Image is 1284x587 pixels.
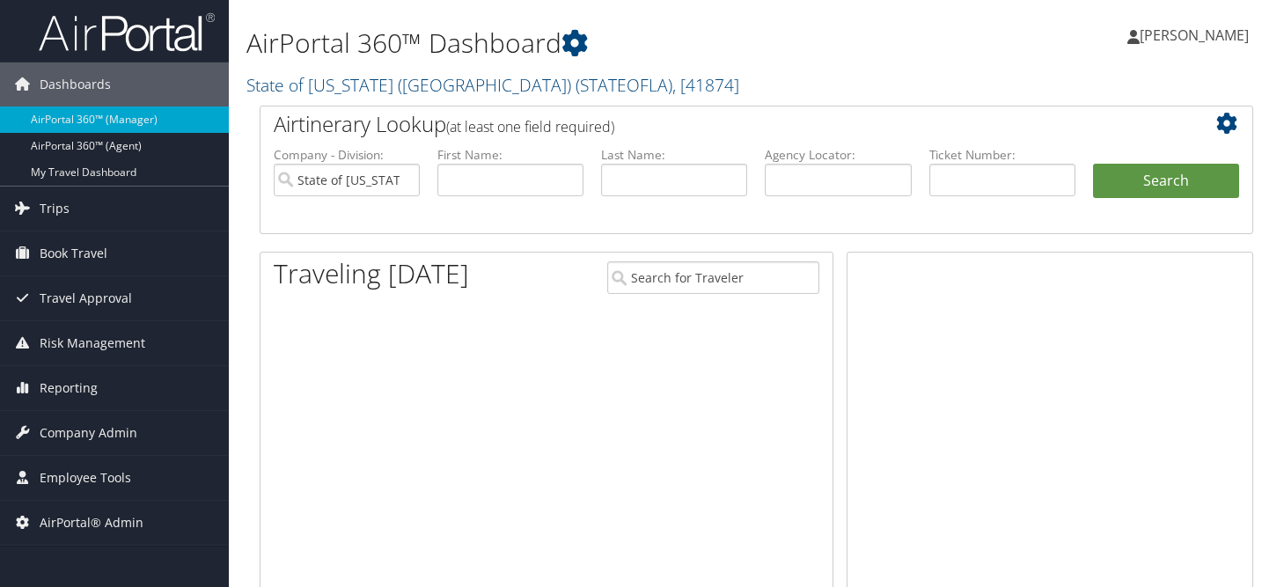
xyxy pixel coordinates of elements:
span: Trips [40,187,70,231]
span: Dashboards [40,62,111,106]
label: Agency Locator: [765,146,911,164]
label: Company - Division: [274,146,420,164]
span: Employee Tools [40,456,131,500]
span: Travel Approval [40,276,132,320]
span: (at least one field required) [446,117,614,136]
button: Search [1093,164,1239,199]
span: Book Travel [40,231,107,275]
span: , [ 41874 ] [672,73,739,97]
label: Ticket Number: [929,146,1075,164]
span: Company Admin [40,411,137,455]
label: Last Name: [601,146,747,164]
span: Reporting [40,366,98,410]
span: Risk Management [40,321,145,365]
input: Search for Traveler [607,261,819,294]
span: AirPortal® Admin [40,501,143,545]
a: [PERSON_NAME] [1127,9,1266,62]
span: ( STATEOFLA ) [576,73,672,97]
span: [PERSON_NAME] [1140,26,1249,45]
img: airportal-logo.png [39,11,215,53]
h1: Traveling [DATE] [274,255,469,292]
a: State of [US_STATE] ([GEOGRAPHIC_DATA]) [246,73,739,97]
h2: Airtinerary Lookup [274,109,1156,139]
label: First Name: [437,146,583,164]
h1: AirPortal 360™ Dashboard [246,25,927,62]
